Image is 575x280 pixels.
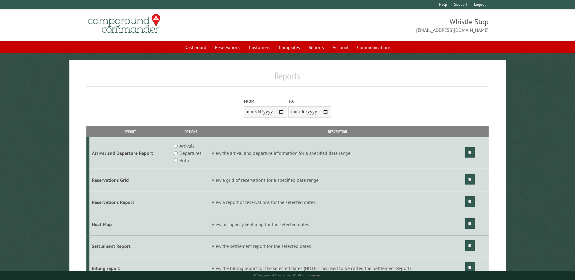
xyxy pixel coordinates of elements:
img: Campground Commander [86,12,162,35]
a: Dashboard [181,42,210,53]
label: Both [179,157,189,164]
label: Arrivals [179,142,195,149]
td: View the arrival and departure information for a specified date range [211,137,464,169]
td: Reservations Grid [89,169,171,191]
h1: Reports [86,70,488,87]
label: To: [288,98,331,104]
td: Heat Map [89,213,171,235]
span: Whistle Stop [EMAIL_ADDRESS][DOMAIN_NAME] [288,17,489,34]
td: Billing report [89,257,171,279]
td: View a grid of reservations for a specified date range [211,169,464,191]
th: Report [89,126,171,137]
td: Reservations Report [89,191,171,213]
small: © Campground Commander LLC. All rights reserved. [253,273,322,277]
td: Settlement Report [89,235,171,257]
a: Customers [245,42,274,53]
th: Description [211,126,464,137]
a: Reservations [211,42,244,53]
a: Campsites [275,42,304,53]
label: Departures [179,149,202,157]
th: Options [171,126,210,137]
td: View the billing report for the selected dates (NOTE: This used to be called the Settlement Report) [211,257,464,279]
td: View the settlement report for the selected dates [211,235,464,257]
a: Account [329,42,352,53]
a: Communications [353,42,394,53]
td: Arrival and Departure Report [89,137,171,169]
label: From: [244,98,287,104]
a: Reports [305,42,328,53]
td: View occupancy heat map for the selected dates [211,213,464,235]
td: View a report of reservations for the selected dates [211,191,464,213]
